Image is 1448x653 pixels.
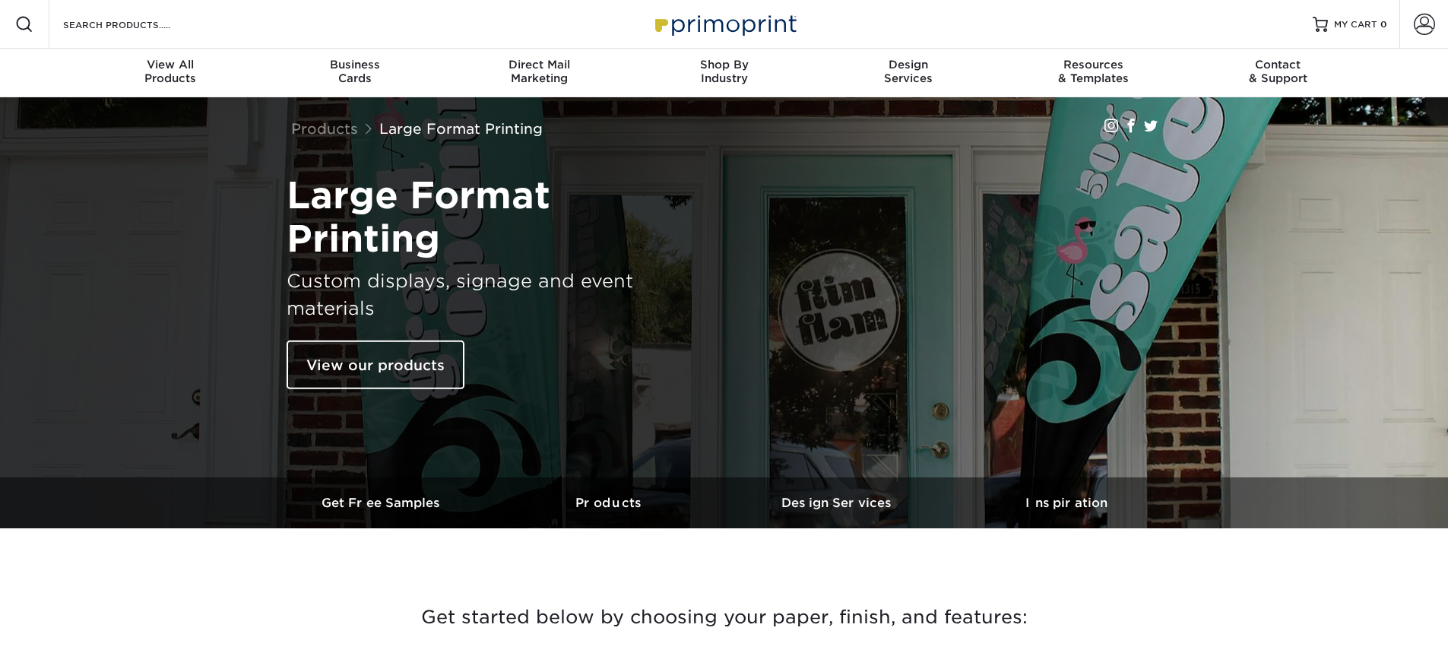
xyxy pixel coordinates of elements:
span: Resources [1001,58,1186,71]
span: View All [78,58,263,71]
span: Contact [1186,58,1370,71]
span: Direct Mail [447,58,632,71]
img: Primoprint [648,8,800,40]
div: & Templates [1001,58,1186,85]
div: Products [78,58,263,85]
a: Products [496,477,724,528]
a: Direct MailMarketing [447,49,632,97]
div: Services [816,58,1001,85]
span: Shop By [632,58,816,71]
span: Business [262,58,447,71]
span: MY CART [1334,18,1377,31]
input: SEARCH PRODUCTS..... [62,15,210,33]
a: DesignServices [816,49,1001,97]
h3: Inspiration [952,496,1180,510]
a: Contact& Support [1186,49,1370,97]
div: Marketing [447,58,632,85]
a: Inspiration [952,477,1180,528]
a: Get Free Samples [268,477,496,528]
a: View AllProducts [78,49,263,97]
a: View our products [287,341,464,389]
div: & Support [1186,58,1370,85]
h1: Large Format Printing [287,173,667,261]
a: Large Format Printing [379,120,543,137]
h3: Design Services [724,496,952,510]
h3: Custom displays, signage and event materials [287,268,667,322]
a: BusinessCards [262,49,447,97]
a: Resources& Templates [1001,49,1186,97]
h3: Get Free Samples [268,496,496,510]
h3: Get started below by choosing your paper, finish, and features: [280,583,1169,651]
div: Cards [262,58,447,85]
span: 0 [1380,19,1387,30]
h3: Products [496,496,724,510]
span: Design [816,58,1001,71]
div: Industry [632,58,816,85]
a: Shop ByIndustry [632,49,816,97]
a: Design Services [724,477,952,528]
a: Products [291,120,358,137]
